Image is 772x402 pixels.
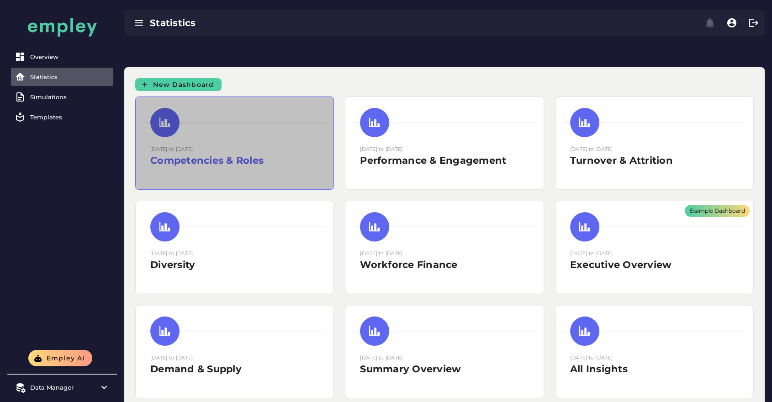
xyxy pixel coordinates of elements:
[30,73,110,80] div: Statistics
[11,88,113,106] a: Simulations
[360,146,402,152] small: [DATE] to [DATE]
[360,250,402,257] small: [DATE] to [DATE]
[150,16,424,29] div: Statistics
[150,154,319,167] h2: Competencies & Roles
[360,154,529,167] h2: Performance & Engagement
[30,93,110,101] div: Simulations
[135,78,222,91] button: New Dashboard
[150,146,193,152] small: [DATE] to [DATE]
[570,154,739,167] h2: Turnover & Attrition
[46,354,85,362] span: Empley AI
[30,113,110,121] div: Templates
[360,258,529,272] h2: Workforce Finance
[28,350,92,366] button: Empley AI
[360,354,402,361] small: [DATE] to [DATE]
[30,384,94,391] div: Data Manager
[153,80,214,89] span: New Dashboard
[11,108,113,126] a: Templates
[570,146,613,152] small: [DATE] to [DATE]
[360,362,529,376] h2: Summary Overview
[570,354,613,361] small: [DATE] to [DATE]
[570,362,739,376] h2: All Insights
[150,258,319,272] h2: Diversity
[150,362,319,376] h2: Demand & Supply
[150,250,193,257] small: [DATE] to [DATE]
[11,68,113,86] a: Statistics
[11,48,113,66] a: Overview
[30,53,110,60] div: Overview
[150,354,193,361] small: [DATE] to [DATE]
